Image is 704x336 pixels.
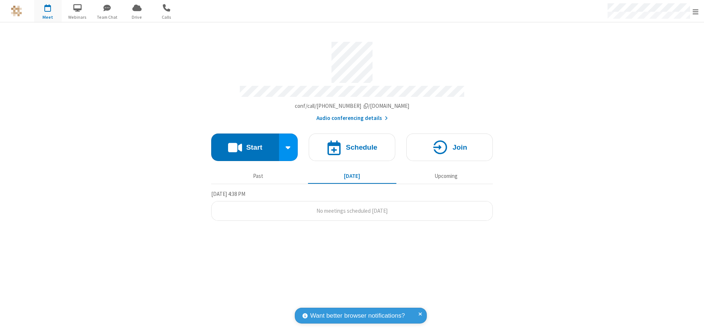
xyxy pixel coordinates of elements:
[316,114,388,123] button: Audio conferencing details
[295,102,410,110] button: Copy my meeting room linkCopy my meeting room link
[11,6,22,17] img: QA Selenium DO NOT DELETE OR CHANGE
[308,169,396,183] button: [DATE]
[153,14,180,21] span: Calls
[406,134,493,161] button: Join
[686,317,698,331] iframe: Chat
[346,144,377,151] h4: Schedule
[211,190,493,221] section: Today's Meetings
[279,134,298,161] div: Start conference options
[93,14,121,21] span: Team Chat
[211,36,493,123] section: Account details
[295,102,410,109] span: Copy my meeting room link
[310,311,405,321] span: Want better browser notifications?
[452,144,467,151] h4: Join
[211,134,279,161] button: Start
[123,14,151,21] span: Drive
[402,169,490,183] button: Upcoming
[214,169,302,183] button: Past
[64,14,91,21] span: Webinars
[309,134,395,161] button: Schedule
[211,190,245,197] span: [DATE] 4:38 PM
[34,14,62,21] span: Meet
[246,144,262,151] h4: Start
[316,207,388,214] span: No meetings scheduled [DATE]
